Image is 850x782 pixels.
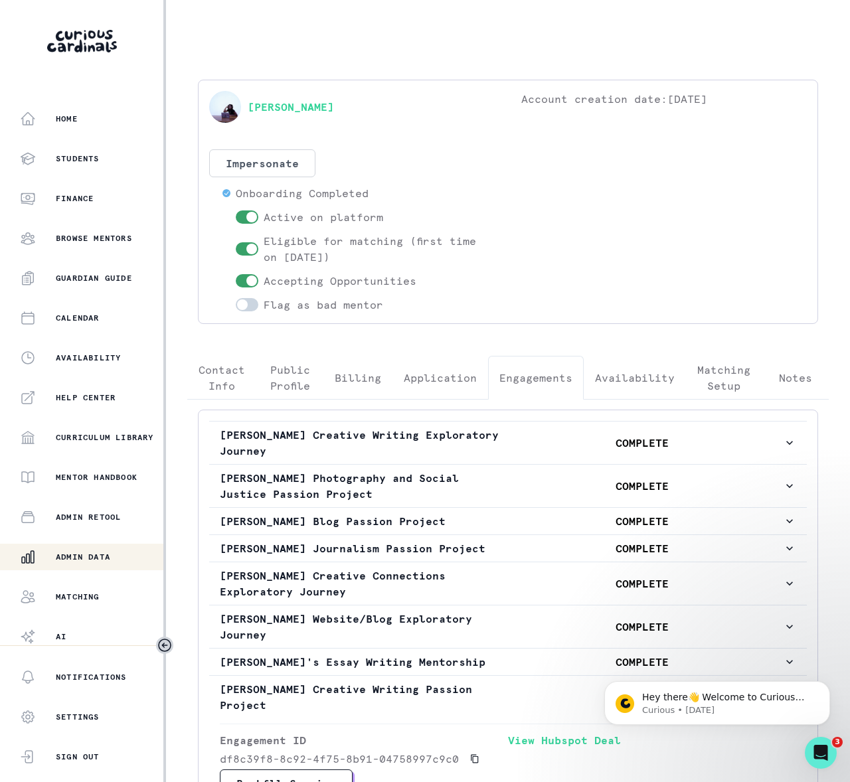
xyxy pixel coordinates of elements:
p: Onboarding Completed [236,185,369,201]
p: Guardian Guide [56,273,132,283]
p: Application [404,370,477,386]
p: COMPLETE [501,478,783,494]
p: Calendar [56,313,100,323]
p: Account creation date: [DATE] [521,91,807,107]
span: 3 [832,737,843,747]
p: COMPLETE [501,619,783,635]
p: [PERSON_NAME] Website/Blog Exploratory Journey [220,611,501,643]
p: Billing [335,370,381,386]
p: Eligible for matching (first time on [DATE]) [264,233,495,265]
img: Curious Cardinals Logo [47,30,117,52]
p: Notes [779,370,812,386]
a: [PERSON_NAME] [248,99,334,115]
p: Mentor Handbook [56,472,137,483]
iframe: Intercom live chat [805,737,837,769]
p: Engagement ID [220,732,508,748]
p: Flag as bad mentor [264,297,383,313]
iframe: Intercom notifications message [584,653,850,746]
button: Impersonate [209,149,315,177]
p: COMPLETE [501,576,783,591]
button: Toggle sidebar [156,637,173,654]
p: AI [56,631,66,642]
button: [PERSON_NAME] Creative Writing Exploratory JourneyCOMPLETE [209,422,807,464]
p: Notifications [56,672,127,682]
p: COMPLETE [501,513,783,529]
p: Settings [56,712,100,722]
p: Matching [56,591,100,602]
p: Public Profile [268,362,312,394]
p: Engagements [499,370,572,386]
p: Curriculum Library [56,432,154,443]
button: [PERSON_NAME] Photography and Social Justice Passion ProjectCOMPLETE [209,465,807,507]
p: Accepting Opportunities [264,273,416,289]
p: Sign Out [56,751,100,762]
a: View Hubspot Deal [508,732,796,769]
button: [PERSON_NAME]'s Essay Writing MentorshipCOMPLETE [209,649,807,675]
button: [PERSON_NAME] Creative Writing Passion ProjectACTIVE [209,676,807,718]
button: Copied to clipboard [464,748,485,769]
button: [PERSON_NAME] Blog Passion ProjectCOMPLETE [209,508,807,534]
p: Browse Mentors [56,233,132,244]
button: [PERSON_NAME] Journalism Passion ProjectCOMPLETE [209,535,807,562]
p: Availability [56,352,121,363]
p: df8c39f8-8c92-4f75-8b91-04758997c9c0 [220,751,459,767]
p: COMPLETE [501,540,783,556]
p: COMPLETE [501,654,783,670]
p: [PERSON_NAME] Journalism Passion Project [220,540,501,556]
p: [PERSON_NAME] Creative Writing Passion Project [220,681,501,713]
p: [PERSON_NAME] Blog Passion Project [220,513,501,529]
p: [PERSON_NAME] Creative Connections Exploratory Journey [220,568,501,599]
p: Availability [595,370,675,386]
p: ACTIVE [501,689,783,705]
p: COMPLETE [501,435,783,451]
p: Students [56,153,100,164]
p: Help Center [56,392,116,403]
p: Finance [56,193,94,204]
p: Home [56,114,78,124]
p: Contact Info [199,362,245,394]
p: Active on platform [264,209,383,225]
p: Admin Data [56,552,110,562]
button: [PERSON_NAME] Creative Connections Exploratory JourneyCOMPLETE [209,562,807,605]
p: Admin Retool [56,512,121,522]
p: [PERSON_NAME]'s Essay Writing Mentorship [220,654,501,670]
p: [PERSON_NAME] Creative Writing Exploratory Journey [220,427,501,459]
p: [PERSON_NAME] Photography and Social Justice Passion Project [220,470,501,502]
button: [PERSON_NAME] Website/Blog Exploratory JourneyCOMPLETE [209,605,807,648]
p: Matching Setup [697,362,750,394]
